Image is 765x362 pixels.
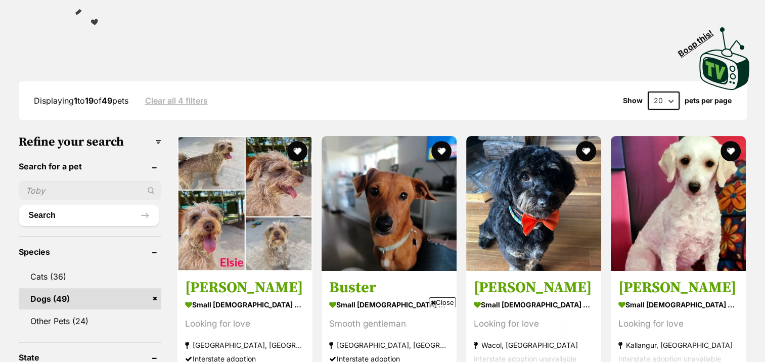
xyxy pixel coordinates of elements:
div: Looking for love [185,318,305,331]
h3: [PERSON_NAME] [474,279,594,298]
a: Cats (36) [19,266,161,287]
strong: small [DEMOGRAPHIC_DATA] Dog [185,298,305,312]
strong: [GEOGRAPHIC_DATA], [GEOGRAPHIC_DATA] [185,339,305,352]
h3: [PERSON_NAME] [618,279,738,298]
button: Search [19,205,159,225]
a: Dogs (49) [19,288,161,309]
span: Show [623,97,643,105]
header: Search for a pet [19,162,161,171]
strong: 49 [102,96,112,106]
span: Displaying to of pets [34,96,128,106]
div: Looking for love [618,318,738,331]
span: Boop this! [677,22,723,58]
h3: Buster [329,279,449,298]
img: Elsie - Cavalier King Charles Spaniel x Poodle Dog [177,136,312,271]
strong: small [DEMOGRAPHIC_DATA] Dog [329,298,449,312]
span: Close [429,297,456,307]
button: favourite [721,141,741,161]
input: Toby [19,181,161,200]
img: Ali - Poodle (Miniature) Dog [611,136,746,271]
a: Other Pets (24) [19,310,161,332]
strong: small [DEMOGRAPHIC_DATA] Dog [474,298,594,312]
strong: 1 [74,96,77,106]
img: Buster - Dachshund Dog [322,136,457,271]
header: State [19,353,161,362]
header: Species [19,247,161,256]
iframe: Advertisement [199,311,567,357]
a: Boop this! [699,18,750,92]
button: favourite [287,141,307,161]
label: pets per page [685,97,732,105]
button: favourite [576,141,596,161]
strong: 19 [85,96,94,106]
a: Clear all 4 filters [145,96,208,105]
strong: Kallangur, [GEOGRAPHIC_DATA] [618,339,738,352]
button: favourite [431,141,452,161]
img: PetRescue TV logo [699,27,750,90]
img: Ollie - Shih Tzu x Poodle Miniature Dog [466,136,601,271]
h3: Refine your search [19,135,161,149]
h3: [PERSON_NAME] [185,279,305,298]
strong: small [DEMOGRAPHIC_DATA] Dog [618,298,738,312]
